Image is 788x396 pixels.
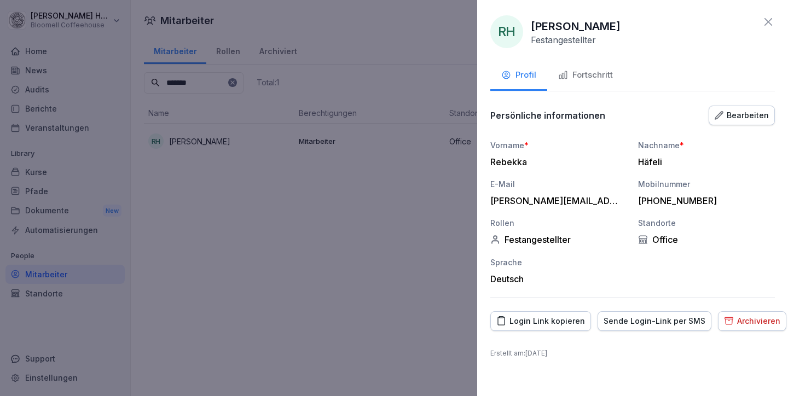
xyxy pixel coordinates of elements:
[490,234,627,245] div: Festangestellter
[638,217,775,229] div: Standorte
[604,315,705,327] div: Sende Login-Link per SMS
[490,156,622,167] div: Rebekka
[531,18,621,34] p: [PERSON_NAME]
[638,178,775,190] div: Mobilnummer
[490,257,627,268] div: Sprache
[598,311,711,331] button: Sende Login-Link per SMS
[718,311,786,331] button: Archivieren
[490,178,627,190] div: E-Mail
[501,69,536,81] div: Profil
[531,34,596,45] p: Festangestellter
[638,195,769,206] div: [PHONE_NUMBER]
[490,217,627,229] div: Rollen
[490,348,775,358] p: Erstellt am : [DATE]
[638,234,775,245] div: Office
[638,139,775,151] div: Nachname
[724,315,780,327] div: Archivieren
[490,139,627,151] div: Vorname
[547,61,624,91] button: Fortschritt
[715,109,769,121] div: Bearbeiten
[490,311,591,331] button: Login Link kopieren
[490,273,627,284] div: Deutsch
[558,69,613,81] div: Fortschritt
[638,156,769,167] div: Häfeli
[496,315,585,327] div: Login Link kopieren
[709,106,775,125] button: Bearbeiten
[490,110,605,121] p: Persönliche informationen
[490,195,622,206] div: [PERSON_NAME][EMAIL_ADDRESS][DOMAIN_NAME]
[490,61,547,91] button: Profil
[490,15,523,48] div: RH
